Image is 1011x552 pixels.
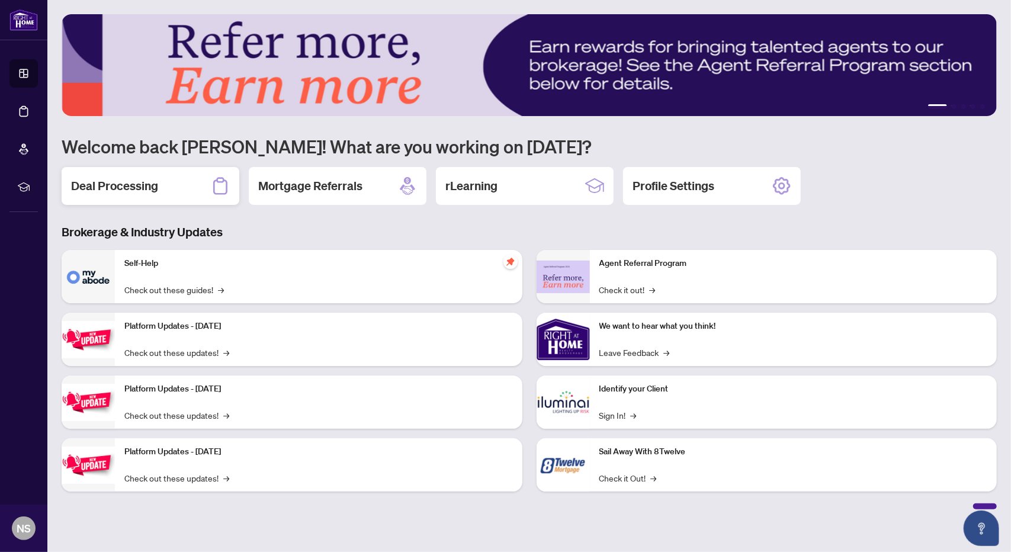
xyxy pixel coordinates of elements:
img: Agent Referral Program [537,261,590,293]
p: Platform Updates - [DATE] [124,445,513,458]
img: logo [9,9,38,31]
a: Check out these updates!→ [124,471,229,484]
span: → [223,471,229,484]
img: Slide 0 [62,14,997,116]
button: 2 [952,104,957,109]
span: pushpin [503,255,518,269]
button: 1 [928,104,947,109]
img: Platform Updates - July 8, 2025 [62,384,115,421]
h1: Welcome back [PERSON_NAME]! What are you working on [DATE]? [62,135,997,158]
span: → [651,471,657,484]
p: Sail Away With 8Twelve [599,445,988,458]
button: 5 [980,104,985,109]
a: Sign In!→ [599,409,637,422]
p: Platform Updates - [DATE] [124,320,513,333]
img: Platform Updates - July 21, 2025 [62,321,115,358]
a: Leave Feedback→ [599,346,670,359]
h2: rLearning [445,178,498,194]
img: Identify your Client [537,376,590,429]
img: Self-Help [62,250,115,303]
h2: Mortgage Referrals [258,178,362,194]
span: → [650,283,656,296]
p: Identify your Client [599,383,988,396]
button: 4 [971,104,975,109]
a: Check it out!→ [599,283,656,296]
a: Check it Out!→ [599,471,657,484]
img: Platform Updates - June 23, 2025 [62,447,115,484]
a: Check out these guides!→ [124,283,224,296]
button: 3 [961,104,966,109]
h2: Deal Processing [71,178,158,194]
span: → [631,409,637,422]
h2: Profile Settings [633,178,714,194]
span: → [223,409,229,422]
a: Check out these updates!→ [124,346,229,359]
p: Platform Updates - [DATE] [124,383,513,396]
img: We want to hear what you think! [537,313,590,366]
img: Sail Away With 8Twelve [537,438,590,492]
span: → [223,346,229,359]
span: → [218,283,224,296]
button: Open asap [964,511,999,546]
p: We want to hear what you think! [599,320,988,333]
a: Check out these updates!→ [124,409,229,422]
p: Agent Referral Program [599,257,988,270]
p: Self-Help [124,257,513,270]
span: → [664,346,670,359]
h3: Brokerage & Industry Updates [62,224,997,240]
span: NS [17,520,31,537]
